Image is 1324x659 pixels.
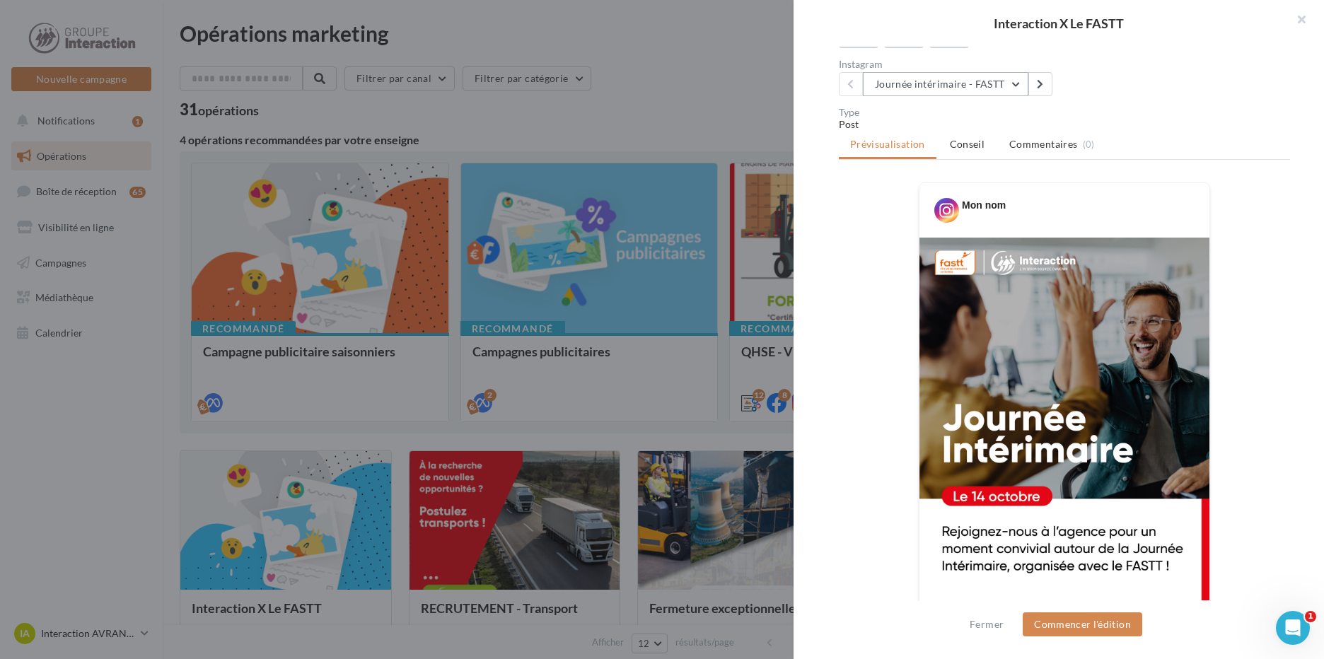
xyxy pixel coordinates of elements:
button: Commencer l'édition [1023,612,1142,636]
button: Journée intérimaire - FASTT [863,72,1028,96]
button: Fermer [964,616,1009,633]
div: Instagram [839,59,1059,69]
div: Interaction X Le FASTT [816,17,1301,30]
span: (0) [1083,139,1095,150]
span: 1 [1305,611,1316,622]
iframe: Intercom live chat [1276,611,1310,645]
span: Conseil [950,138,985,150]
div: Type [839,107,1290,117]
div: Mon nom [962,198,1006,212]
span: Commentaires [1009,137,1077,151]
div: Post [839,117,1290,132]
